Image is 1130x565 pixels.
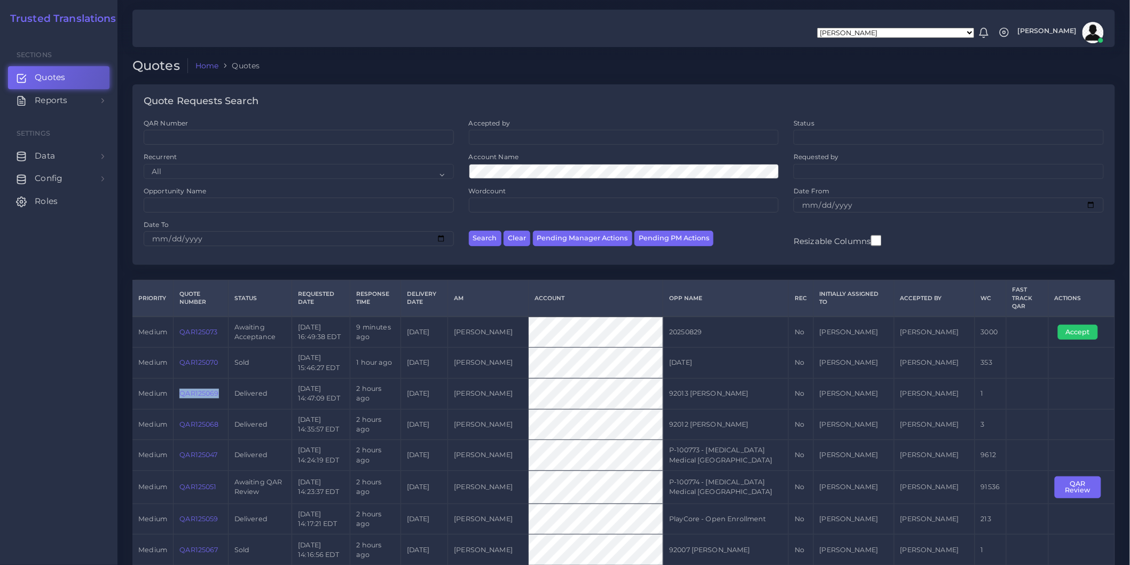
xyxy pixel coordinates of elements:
[35,150,55,162] span: Data
[138,483,167,491] span: medium
[35,72,65,83] span: Quotes
[894,409,975,440] td: [PERSON_NAME]
[35,172,62,184] span: Config
[350,440,401,471] td: 2 hours ago
[975,504,1006,535] td: 213
[179,358,218,366] a: QAR125070
[401,317,448,348] td: [DATE]
[228,348,292,379] td: Sold
[8,145,109,167] a: Data
[228,440,292,471] td: Delivered
[894,378,975,409] td: [PERSON_NAME]
[401,470,448,504] td: [DATE]
[138,451,167,459] span: medium
[292,440,350,471] td: [DATE] 14:24:19 EDT
[1013,22,1108,43] a: [PERSON_NAME]avatar
[292,280,350,317] th: Requested Date
[894,440,975,471] td: [PERSON_NAME]
[179,420,218,428] a: QAR125068
[17,51,52,59] span: Sections
[504,231,530,246] button: Clear
[179,483,216,491] a: QAR125051
[448,470,529,504] td: [PERSON_NAME]
[350,470,401,504] td: 2 hours ago
[1058,325,1098,340] button: Accept
[813,348,894,379] td: [PERSON_NAME]
[1058,327,1105,335] a: Accept
[663,504,789,535] td: PlayCore - Open Enrollment
[138,389,167,397] span: medium
[17,129,50,137] span: Settings
[663,440,789,471] td: P-100773 - [MEDICAL_DATA] Medical [GEOGRAPHIC_DATA]
[179,515,218,523] a: QAR125059
[794,234,881,247] label: Resizable Columns
[401,280,448,317] th: Delivery Date
[975,378,1006,409] td: 1
[179,328,217,336] a: QAR125073
[469,119,511,128] label: Accepted by
[789,409,813,440] td: No
[448,317,529,348] td: [PERSON_NAME]
[350,504,401,535] td: 2 hours ago
[350,348,401,379] td: 1 hour ago
[179,451,217,459] a: QAR125047
[469,231,501,246] button: Search
[144,119,188,128] label: QAR Number
[975,348,1006,379] td: 353
[975,470,1006,504] td: 91536
[663,378,789,409] td: 92013 [PERSON_NAME]
[292,470,350,504] td: [DATE] 14:23:37 EDT
[813,378,894,409] td: [PERSON_NAME]
[813,280,894,317] th: Initially Assigned to
[1082,22,1104,43] img: avatar
[8,89,109,112] a: Reports
[813,409,894,440] td: [PERSON_NAME]
[894,470,975,504] td: [PERSON_NAME]
[292,317,350,348] td: [DATE] 16:49:38 EDT
[975,317,1006,348] td: 3000
[350,317,401,348] td: 9 minutes ago
[138,515,167,523] span: medium
[1055,483,1109,491] a: QAR Review
[975,280,1006,317] th: WC
[469,152,519,161] label: Account Name
[174,280,228,317] th: Quote Number
[448,378,529,409] td: [PERSON_NAME]
[813,440,894,471] td: [PERSON_NAME]
[292,348,350,379] td: [DATE] 15:46:27 EDT
[789,504,813,535] td: No
[871,234,882,247] input: Resizable Columns
[138,328,167,336] span: medium
[469,186,506,195] label: Wordcount
[138,358,167,366] span: medium
[8,167,109,190] a: Config
[228,409,292,440] td: Delivered
[533,231,632,246] button: Pending Manager Actions
[1006,280,1048,317] th: Fast Track QAR
[663,280,789,317] th: Opp Name
[132,58,188,74] h2: Quotes
[350,409,401,440] td: 2 hours ago
[448,280,529,317] th: AM
[292,378,350,409] td: [DATE] 14:47:09 EDT
[179,546,218,554] a: QAR125067
[663,470,789,504] td: P-100774 - [MEDICAL_DATA] Medical [GEOGRAPHIC_DATA]
[894,280,975,317] th: Accepted by
[3,13,116,25] a: Trusted Translations
[228,470,292,504] td: Awaiting QAR Review
[529,280,663,317] th: Account
[144,186,206,195] label: Opportunity Name
[794,152,839,161] label: Requested by
[663,409,789,440] td: 92012 [PERSON_NAME]
[813,317,894,348] td: [PERSON_NAME]
[350,280,401,317] th: Response Time
[195,60,219,71] a: Home
[292,504,350,535] td: [DATE] 14:17:21 EDT
[8,190,109,213] a: Roles
[448,409,529,440] td: [PERSON_NAME]
[138,420,167,428] span: medium
[144,96,258,107] h4: Quote Requests Search
[1055,476,1101,498] button: QAR Review
[228,504,292,535] td: Delivered
[634,231,713,246] button: Pending PM Actions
